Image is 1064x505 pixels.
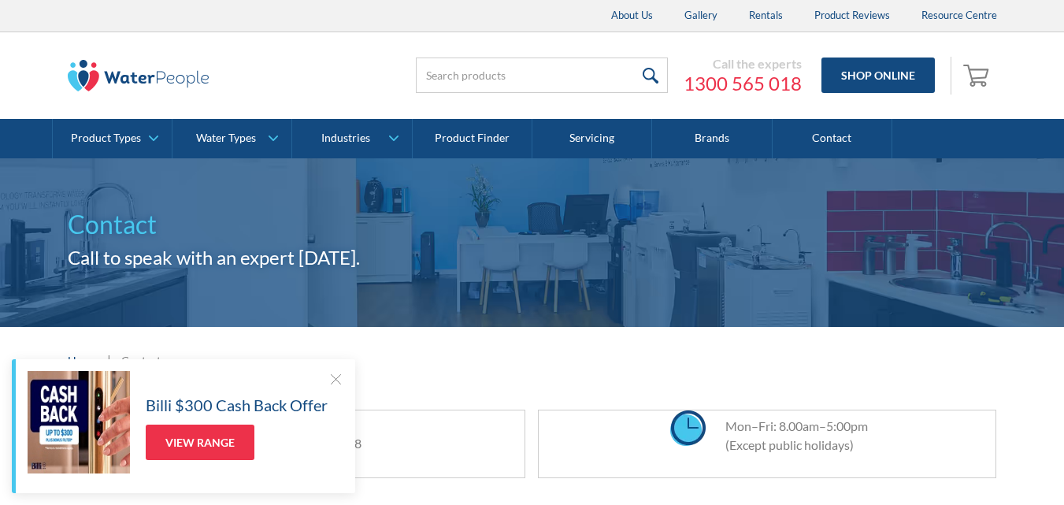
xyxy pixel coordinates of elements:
[413,119,532,158] a: Product Finder
[710,417,868,455] div: Mon–Fri: 8.00am–5:00pm (Except public holidays)
[68,243,997,272] h2: Call to speak with an expert [DATE].
[652,119,772,158] a: Brands
[106,351,113,369] div: |
[906,426,1064,505] iframe: podium webchat widget bubble
[292,119,411,158] a: Industries
[71,132,141,145] div: Product Types
[321,132,370,145] div: Industries
[670,410,706,446] img: clock icon
[68,60,209,91] img: The Water People
[68,352,98,369] a: Home
[121,352,161,369] div: Contact
[146,393,328,417] h5: Billi $300 Cash Back Offer
[532,119,652,158] a: Servicing
[796,276,1064,446] iframe: podium webchat widget prompt
[28,371,130,473] img: Billi $300 Cash Back Offer
[68,206,997,243] h1: Contact
[963,62,993,87] img: shopping cart
[172,119,291,158] a: Water Types
[53,119,172,158] a: Product Types
[684,72,802,95] a: 1300 565 018
[959,57,997,95] a: Open empty cart
[821,58,935,93] a: Shop Online
[416,58,668,93] input: Search products
[196,132,256,145] div: Water Types
[684,56,802,72] div: Call the experts
[773,119,892,158] a: Contact
[146,425,254,460] a: View Range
